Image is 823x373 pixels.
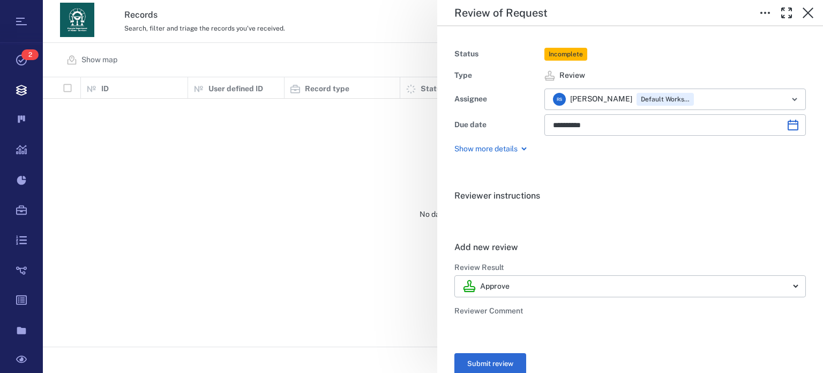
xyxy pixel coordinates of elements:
[480,281,510,292] p: Approve
[547,50,585,59] span: Incomplete
[454,118,540,133] div: Due date
[454,68,540,83] div: Type
[454,6,548,20] h5: Review of Request
[454,241,806,254] h6: Add new review
[21,49,39,60] span: 2
[454,262,806,273] h6: Review Result
[454,92,540,107] div: Assignee
[570,94,632,105] span: [PERSON_NAME]
[454,144,518,155] p: Show more details
[454,212,457,222] span: .
[639,95,692,104] span: Default Workspace
[454,189,806,202] h6: Reviewer instructions
[776,2,797,24] button: Toggle Fullscreen
[559,70,585,81] span: Review
[454,306,806,317] h6: Reviewer Comment
[553,93,566,106] div: R S
[454,47,540,62] div: Status
[787,92,802,107] button: Open
[754,2,776,24] button: Toggle to Edit Boxes
[782,114,804,136] button: Choose date, selected date is Sep 18, 2025
[797,2,819,24] button: Close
